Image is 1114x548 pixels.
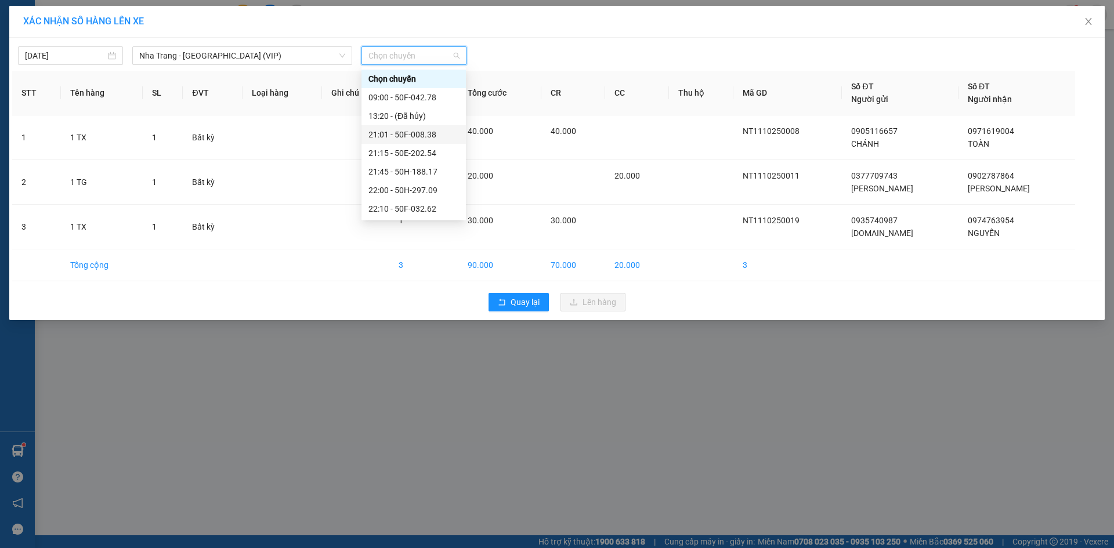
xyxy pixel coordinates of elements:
span: close [1084,17,1093,26]
span: 30.000 [468,216,493,225]
div: 22:00 - 50H-297.09 [368,184,459,197]
span: [PERSON_NAME] [851,184,913,193]
span: 40.000 [551,126,576,136]
div: 09:00 - 50F-042.78 [368,91,459,104]
span: [PERSON_NAME] [968,184,1030,193]
td: Bất kỳ [183,115,242,160]
th: STT [12,71,61,115]
span: Nha Trang - Sài Gòn (VIP) [139,47,345,64]
td: Tổng cộng [61,249,143,281]
span: 0974763954 [968,216,1014,225]
span: Người nhận [968,95,1012,104]
span: Số ĐT [851,82,873,91]
th: Ghi chú [322,71,389,115]
th: Mã GD [733,71,842,115]
span: XÁC NHẬN SỐ HÀNG LÊN XE [23,16,144,27]
th: CC [605,71,669,115]
td: Bất kỳ [183,205,242,249]
span: 40.000 [468,126,493,136]
span: NGUYÊN [968,228,1000,238]
b: [PERSON_NAME] [15,75,66,129]
b: BIÊN NHẬN GỬI HÀNG [75,17,111,92]
span: NT1110250008 [743,126,800,136]
th: Tổng cước [458,71,541,115]
span: TOÀN [968,139,989,148]
span: 30.000 [551,216,576,225]
img: logo.jpg [15,14,73,72]
td: 1 TX [61,205,143,249]
b: [DOMAIN_NAME] [97,44,160,53]
span: 1 [152,222,157,231]
span: 1 [399,216,403,225]
td: 3 [389,249,459,281]
th: ĐVT [183,71,242,115]
span: 20.000 [468,171,493,180]
td: 1 TG [61,160,143,205]
td: Bất kỳ [183,160,242,205]
td: 1 TX [61,115,143,160]
span: 20.000 [614,171,640,180]
span: NT1110250019 [743,216,800,225]
span: Người gửi [851,95,888,104]
th: Thu hộ [669,71,733,115]
span: [DOMAIN_NAME] [851,228,913,238]
li: (c) 2017 [97,55,160,70]
th: SL [143,71,183,115]
span: down [339,52,346,59]
span: Số ĐT [968,82,990,91]
td: 70.000 [541,249,605,281]
td: 20.000 [605,249,669,281]
input: 11/10/2025 [25,49,106,62]
span: Quay lại [511,296,540,309]
div: 21:01 - 50F-008.38 [368,128,459,141]
td: 2 [12,160,61,205]
td: 1 [12,115,61,160]
span: 0935740987 [851,216,898,225]
span: CHÁNH [851,139,879,148]
span: NT1110250011 [743,171,800,180]
div: Chọn chuyến [368,72,459,85]
span: 1 [152,177,157,187]
span: 1 [152,133,157,142]
div: 13:20 - (Đã hủy) [368,110,459,122]
th: CR [541,71,605,115]
span: rollback [498,298,506,307]
td: 3 [12,205,61,249]
td: 3 [733,249,842,281]
th: Loại hàng [243,71,322,115]
button: Close [1072,6,1105,38]
span: 0905116657 [851,126,898,136]
span: 0902787864 [968,171,1014,180]
button: uploadLên hàng [560,293,625,311]
td: 90.000 [458,249,541,281]
div: Chọn chuyến [361,70,466,88]
img: logo.jpg [126,14,154,42]
span: 0971619004 [968,126,1014,136]
div: 21:15 - 50E-202.54 [368,147,459,159]
span: 0377709743 [851,171,898,180]
span: Chọn chuyến [368,47,460,64]
div: 22:10 - 50F-032.62 [368,202,459,215]
div: 21:45 - 50H-188.17 [368,165,459,178]
button: rollbackQuay lại [489,293,549,311]
th: Tên hàng [61,71,143,115]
